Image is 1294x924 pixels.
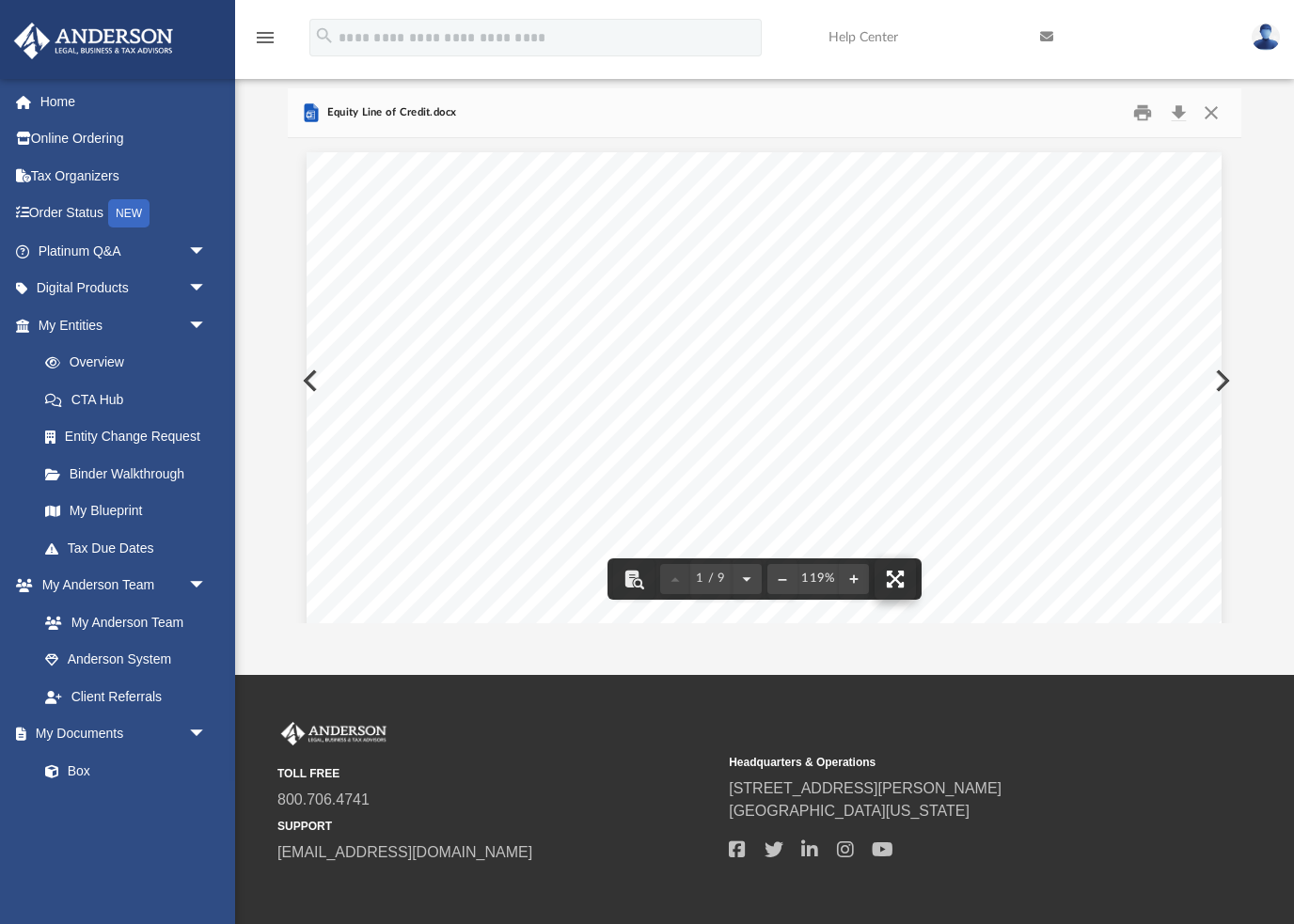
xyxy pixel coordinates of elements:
button: Zoom out [767,558,797,600]
div: Preview [288,88,1240,623]
button: Zoom in [839,558,869,600]
button: Toggle findbar [613,558,655,600]
span: Equity Line of Credit.docx [323,104,456,121]
span: arrow_drop_down [188,567,226,605]
div: Current zoom level [797,572,839,585]
a: My Blueprint [26,493,226,530]
a: [STREET_ADDRESS][PERSON_NAME] [729,780,1002,796]
button: Enter fullscreen [875,558,916,600]
a: Entity Change Request [26,418,235,456]
a: Tax Due Dates [26,529,235,567]
a: My Anderson Teamarrow_drop_down [13,567,226,604]
a: My Documentsarrow_drop_down [13,715,226,753]
a: Box [26,752,216,790]
a: Binder Walkthrough [26,455,235,493]
a: 800.706.4741 [277,791,370,807]
span: arrow_drop_down [188,270,226,308]
a: Platinum Q&Aarrow_drop_down [13,232,235,270]
a: [GEOGRAPHIC_DATA][US_STATE] [729,803,970,819]
a: Order StatusNEW [13,195,235,233]
div: File preview [288,138,1240,623]
a: Digital Productsarrow_drop_down [13,270,235,307]
a: Home [13,83,235,120]
button: Print [1124,98,1161,127]
div: NEW [108,199,150,227]
a: My Entitiesarrow_drop_down [13,306,235,344]
img: User Pic [1252,23,1280,51]
span: arrow_drop_down [188,306,226,345]
span: arrow_drop_down [188,232,226,271]
a: Overview [26,344,235,382]
small: Headquarters & Operations [729,754,1167,771]
span: arrow_drop_down [188,715,226,754]
a: CTA Hub [26,381,235,418]
img: Anderson Advisors Platinum Portal [8,23,179,59]
button: Next page [732,558,762,600]
a: [EMAIL_ADDRESS][DOMAIN_NAME] [277,844,532,860]
span: Equity [527,268,708,339]
button: 1 / 9 [690,558,732,600]
span: 1 / 9 [690,572,732,585]
span: Stripping [735,268,1002,339]
div: Document Viewer [288,138,1240,623]
small: TOLL FREE [277,765,716,782]
i: search [314,25,335,46]
a: My Anderson Team [26,603,216,641]
button: Close [1194,98,1228,127]
a: Tax Organizers [13,157,235,195]
a: Client Referrals [26,678,226,715]
small: SUPPORT [277,818,716,835]
a: Anderson System [26,641,226,679]
button: Download [1161,98,1195,127]
button: Previous File [288,354,329,407]
a: Meeting Minutes [26,790,226,827]
a: Online Ordering [13,120,235,158]
img: Anderson Advisors Platinum Portal [277,722,390,746]
a: menu [254,36,276,49]
i: menu [254,26,276,49]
